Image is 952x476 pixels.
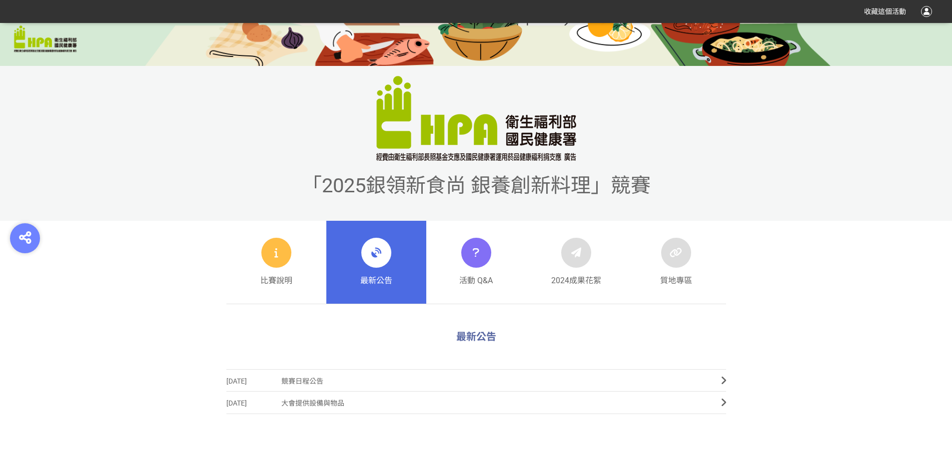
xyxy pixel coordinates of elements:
[281,370,706,393] span: 競賽日程公告
[326,221,426,304] a: 最新公告
[864,7,906,15] span: 收藏這個活動
[459,275,493,287] span: 活動 Q&A
[302,188,651,193] a: 「2025銀領新食尚 銀養創新料理」競賽
[456,331,496,343] span: 最新公告
[660,275,692,287] span: 質地專區
[226,221,326,304] a: 比賽說明
[426,221,526,304] a: 活動 Q&A
[526,221,626,304] a: 2024成果花絮
[281,392,706,415] span: 大會提供設備與物品
[226,369,726,392] a: [DATE]競賽日程公告
[226,392,726,414] a: [DATE]大會提供設備與物品
[551,275,601,287] span: 2024成果花絮
[226,370,281,393] span: [DATE]
[226,392,281,415] span: [DATE]
[626,221,726,304] a: 質地專區
[376,76,576,161] img: 「2025銀領新食尚 銀養創新料理」競賽
[260,275,292,287] span: 比賽說明
[302,174,651,197] span: 「2025銀領新食尚 銀養創新料理」競賽
[360,275,392,287] span: 最新公告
